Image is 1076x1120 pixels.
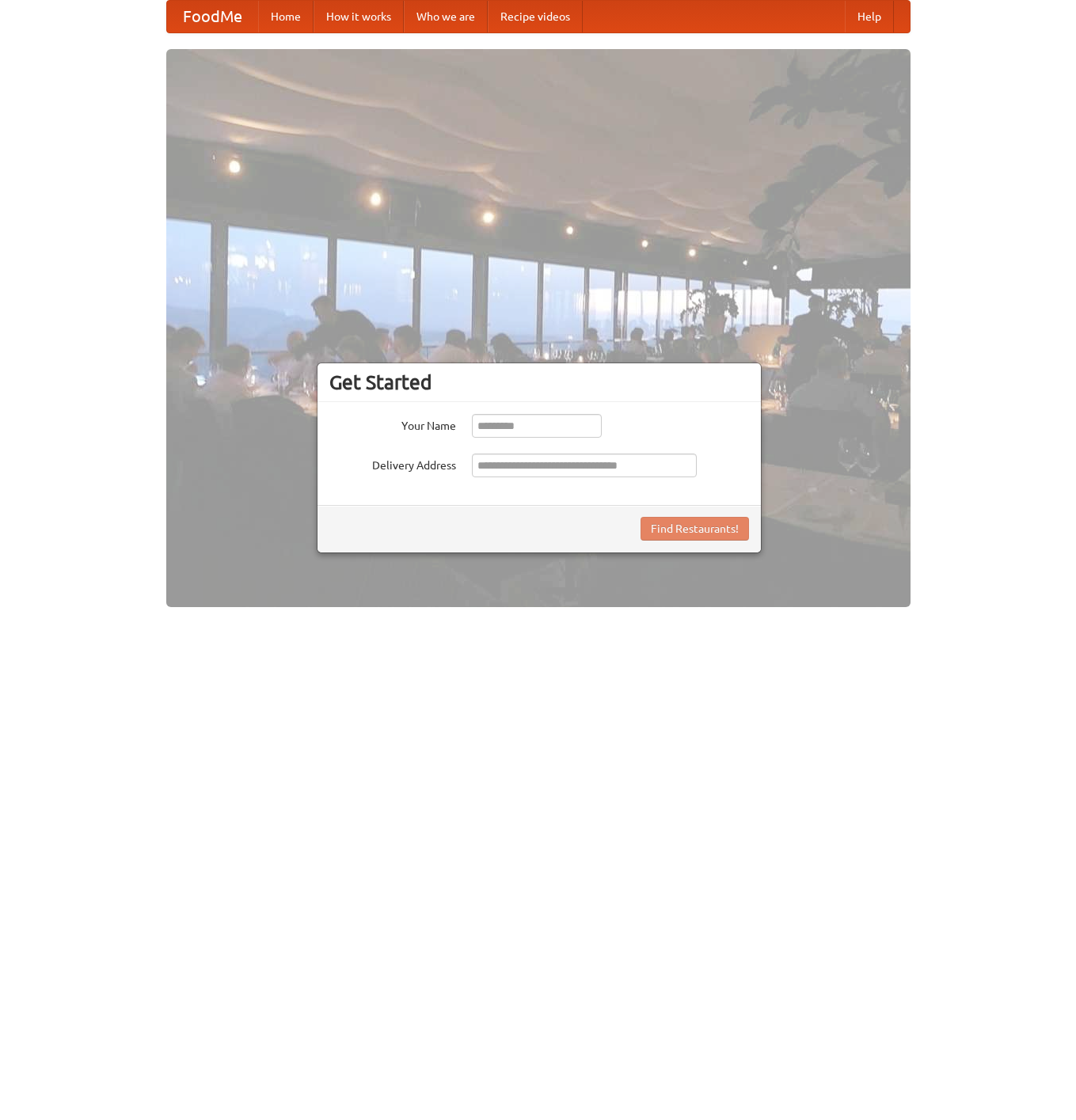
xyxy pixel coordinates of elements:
[329,414,456,434] label: Your Name
[258,1,314,32] a: Home
[167,1,258,32] a: FoodMe
[404,1,488,32] a: Who we are
[329,454,456,473] label: Delivery Address
[488,1,583,32] a: Recipe videos
[329,370,749,394] h3: Get Started
[641,517,749,541] button: Find Restaurants!
[845,1,894,32] a: Help
[314,1,404,32] a: How it works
